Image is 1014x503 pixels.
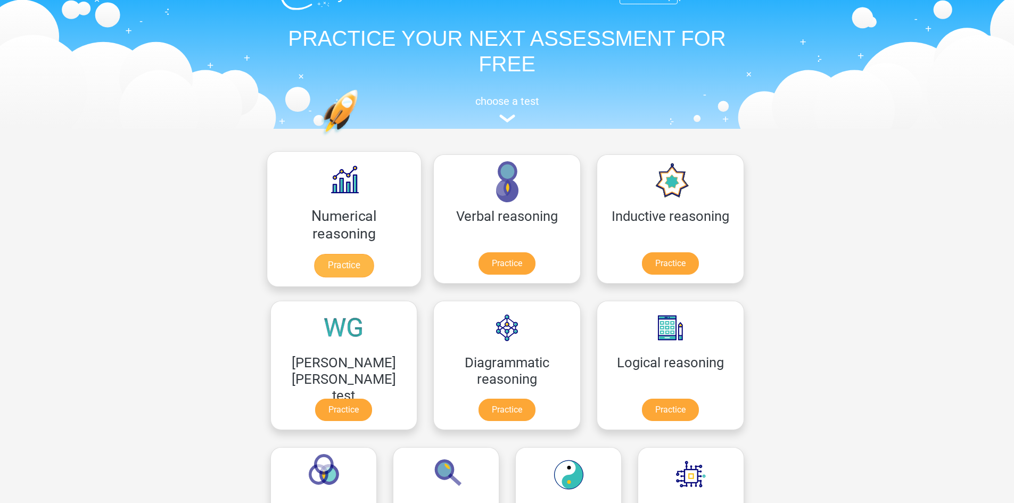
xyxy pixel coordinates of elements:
a: Practice [479,252,535,275]
a: Practice [642,252,699,275]
img: practice [321,89,399,186]
img: assessment [499,114,515,122]
a: Practice [642,399,699,421]
a: choose a test [262,95,752,123]
a: Practice [314,254,374,277]
h5: choose a test [262,95,752,108]
h1: PRACTICE YOUR NEXT ASSESSMENT FOR FREE [262,26,752,77]
a: Practice [315,399,372,421]
a: Practice [479,399,535,421]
